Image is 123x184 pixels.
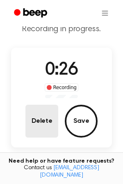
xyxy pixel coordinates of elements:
a: [EMAIL_ADDRESS][DOMAIN_NAME] [40,165,99,178]
button: Save Audio Record [65,105,98,138]
button: Open menu [95,3,115,23]
button: Delete Audio Record [25,105,58,138]
div: Recording [45,83,79,92]
span: Contact us [5,165,118,179]
a: Beep [8,5,55,21]
span: 0:26 [45,62,78,79]
p: Recording in progress. [7,24,116,34]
